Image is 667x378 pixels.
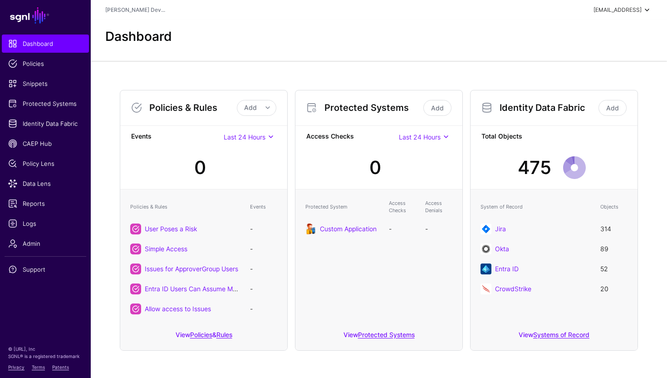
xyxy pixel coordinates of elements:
a: Privacy [8,364,25,370]
img: svg+xml;base64,PHN2ZyB3aWR0aD0iOTgiIGhlaWdodD0iMTIyIiB2aWV3Qm94PSIwIDAgOTggMTIyIiBmaWxsPSJub25lIi... [305,224,316,234]
strong: Total Objects [481,131,627,143]
span: Dashboard [8,39,83,48]
h3: Policies & Rules [149,102,237,113]
a: Allow access to Issues [145,305,211,313]
div: [EMAIL_ADDRESS] [593,6,642,14]
a: Simple Access [145,245,187,253]
td: - [245,219,282,239]
a: Systems of Record [533,331,589,338]
p: © [URL], Inc [8,345,83,353]
a: CrowdStrike [495,285,531,293]
div: View [295,324,462,350]
a: Entra ID [495,265,519,273]
th: Access Denials [421,195,457,219]
td: 314 [596,219,632,239]
a: Rules [216,331,232,338]
a: [PERSON_NAME] Dev... [105,6,165,13]
a: Issues for ApproverGroup Users [145,265,238,273]
a: Protected Systems [2,94,89,113]
span: CAEP Hub [8,139,83,148]
img: svg+xml;base64,PHN2ZyB3aWR0aD0iNjQiIGhlaWdodD0iNjQiIHZpZXdCb3g9IjAgMCA2NCA2NCIgZmlsbD0ibm9uZSIgeG... [481,283,491,294]
h3: Protected Systems [324,102,422,113]
a: Entra ID Users Can Assume Managed Roles [145,285,273,293]
span: Reports [8,199,83,208]
td: 20 [596,279,632,299]
td: 89 [596,239,632,259]
div: 0 [369,154,381,181]
td: 52 [596,259,632,279]
span: Policies [8,59,83,68]
a: Policy Lens [2,154,89,173]
a: Policies [190,331,212,338]
img: svg+xml;base64,PHN2ZyB3aWR0aD0iNjQiIGhlaWdodD0iNjQiIHZpZXdCb3g9IjAgMCA2NCA2NCIgZmlsbD0ibm9uZSIgeG... [481,224,491,234]
td: - [384,219,421,239]
span: Protected Systems [8,99,83,108]
strong: Events [131,131,224,143]
td: - [421,219,457,239]
span: Support [8,265,83,274]
a: Identity Data Fabric [2,114,89,133]
h3: Identity Data Fabric [500,102,597,113]
th: Objects [596,195,632,219]
a: CAEP Hub [2,134,89,153]
td: - [245,279,282,299]
p: SGNL® is a registered trademark [8,353,83,360]
a: SGNL [5,5,85,25]
a: Data Lens [2,174,89,193]
a: Custom Application [320,225,377,233]
a: User Poses a Risk [145,225,197,233]
th: Policies & Rules [126,195,245,219]
div: View & [120,324,287,350]
span: Last 24 Hours [399,133,441,141]
a: Snippets [2,75,89,93]
a: Terms [32,364,45,370]
th: Events [245,195,282,219]
a: Dashboard [2,35,89,53]
a: Patents [52,364,69,370]
a: Jira [495,225,506,233]
span: Policy Lens [8,159,83,168]
th: Access Checks [384,195,421,219]
th: Protected System [301,195,384,219]
a: Reports [2,194,89,213]
div: 475 [518,154,551,181]
div: 0 [194,154,206,181]
strong: Access Checks [306,131,399,143]
a: Protected Systems [358,331,415,338]
div: View [471,324,638,350]
th: System of Record [476,195,596,219]
a: Admin [2,234,89,253]
span: Logs [8,219,83,228]
td: - [245,299,282,319]
span: Identity Data Fabric [8,119,83,128]
img: svg+xml;base64,PHN2ZyB3aWR0aD0iNjQiIGhlaWdodD0iNjQiIHZpZXdCb3g9IjAgMCA2NCA2NCIgZmlsbD0ibm9uZSIgeG... [481,264,491,274]
span: Admin [8,239,83,248]
td: - [245,239,282,259]
a: Logs [2,214,89,233]
a: Add [423,100,451,116]
td: - [245,259,282,279]
span: Add [244,104,257,111]
span: Snippets [8,79,83,88]
a: Okta [495,245,509,253]
span: Data Lens [8,179,83,188]
a: Add [598,100,627,116]
span: Last 24 Hours [224,133,265,141]
h2: Dashboard [105,29,172,45]
img: svg+xml;base64,PHN2ZyB3aWR0aD0iNjQiIGhlaWdodD0iNjQiIHZpZXdCb3g9IjAgMCA2NCA2NCIgZmlsbD0ibm9uZSIgeG... [481,244,491,254]
a: Policies [2,55,89,73]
